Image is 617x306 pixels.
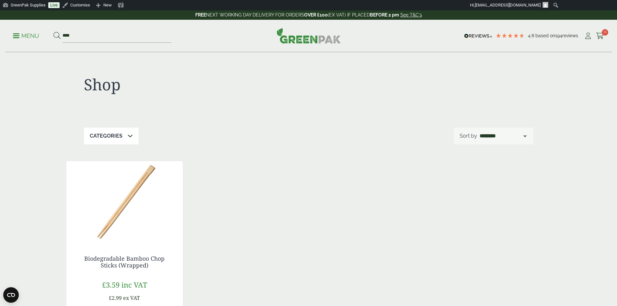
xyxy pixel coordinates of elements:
strong: FREE [195,12,206,17]
p: Menu [13,32,39,40]
span: 194 [555,33,562,38]
i: Cart [596,33,604,39]
p: Sort by [460,132,477,140]
select: Shop order [478,132,528,140]
a: Biodegradable Bamboo Chop Sticks (Wrapped) [84,255,165,269]
span: 4.8 [528,33,535,38]
i: My Account [584,33,592,39]
img: REVIEWS.io [464,34,492,38]
strong: OVER £100 [304,12,328,17]
strong: BEFORE 2 pm [370,12,399,17]
a: See T&C's [400,12,422,17]
span: ex VAT [123,294,140,301]
button: Open CMP widget [3,287,19,303]
span: £3.59 [102,280,120,289]
h1: Shop [84,75,309,94]
a: Menu [13,32,39,39]
img: GreenPak Supplies [277,28,341,43]
p: Categories [90,132,122,140]
span: inc VAT [121,280,147,289]
div: 4.78 Stars [496,33,525,39]
img: 10330.23P-High [66,161,183,242]
span: Based on [535,33,555,38]
span: £2.99 [109,294,122,301]
span: 11 [602,29,608,36]
span: [EMAIL_ADDRESS][DOMAIN_NAME] [475,3,541,7]
span: reviews [562,33,578,38]
a: Live [48,2,60,8]
a: 11 [596,31,604,41]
